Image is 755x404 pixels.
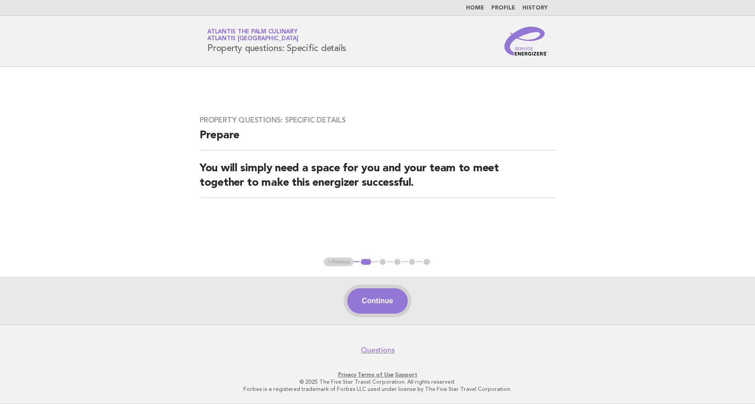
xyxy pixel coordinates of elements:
[522,5,548,11] a: History
[504,27,548,56] img: Service Energizers
[101,371,654,378] p: · ·
[200,128,555,150] h2: Prepare
[101,378,654,385] p: © 2025 The Five Star Travel Corporation. All rights reserved.
[200,116,555,125] h3: Property questions: Specific details
[347,288,407,314] button: Continue
[200,161,555,198] h2: You will simply need a space for you and your team to meet together to make this energizer succes...
[466,5,484,11] a: Home
[491,5,515,11] a: Profile
[207,36,298,42] span: Atlantis [GEOGRAPHIC_DATA]
[101,385,654,393] p: Forbes is a registered trademark of Forbes LLC used under license by The Five Star Travel Corpora...
[207,29,346,53] h1: Property questions: Specific details
[358,371,394,378] a: Terms of Use
[207,29,298,42] a: Atlantis The Palm CulinaryAtlantis [GEOGRAPHIC_DATA]
[338,371,356,378] a: Privacy
[361,346,395,355] a: Questions
[359,258,373,267] button: 1
[395,371,417,378] a: Support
